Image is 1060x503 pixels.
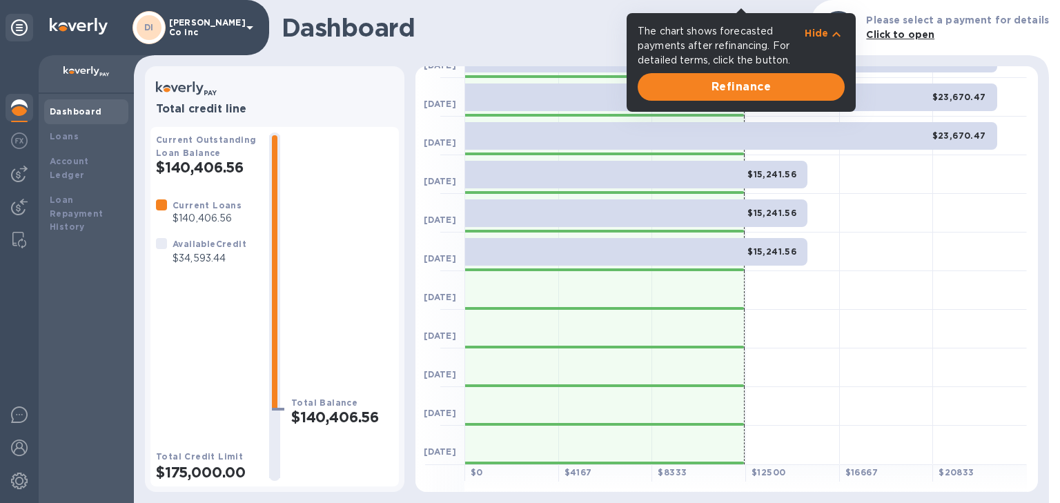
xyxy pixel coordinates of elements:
h1: Dashboard [282,13,669,42]
img: Foreign exchange [11,132,28,149]
p: [PERSON_NAME] Co inc [169,18,238,37]
div: Unpin categories [6,14,33,41]
b: Please select a payment for details [866,14,1049,26]
b: [DATE] [424,99,456,109]
b: Current Loans [173,200,242,210]
img: Logo [50,18,108,34]
b: [DATE] [424,176,456,186]
b: $ 0 [471,467,483,477]
b: $23,670.47 [932,92,986,102]
b: $ 8333 [658,467,687,477]
b: Available Credit [173,239,246,249]
b: $ 12500 [752,467,785,477]
button: Refinance [638,73,845,101]
p: $140,406.56 [173,211,242,226]
b: Total Balance [291,397,357,408]
b: Total Credit Limit [156,451,243,462]
b: $23,670.47 [932,130,986,141]
b: Loans [50,131,79,141]
button: Hide [805,26,845,40]
p: Hide [805,26,828,40]
b: Account Ledger [50,156,89,180]
p: The chart shows forecasted payments after refinancing. For detailed terms, click the button. [638,24,805,68]
h2: $140,406.56 [156,159,258,176]
b: [DATE] [424,446,456,457]
b: [DATE] [424,292,456,302]
b: [DATE] [424,408,456,418]
b: $15,241.56 [747,208,796,218]
b: [DATE] [424,137,456,148]
b: Dashboard [50,106,102,117]
h2: $175,000.00 [156,464,258,481]
h2: $140,406.56 [291,408,393,426]
b: [DATE] [424,253,456,264]
p: $34,593.44 [173,251,246,266]
b: [DATE] [424,331,456,341]
b: $15,241.56 [747,169,796,179]
b: Current Outstanding Loan Balance [156,135,257,158]
b: $15,241.56 [747,246,796,257]
h3: Total credit line [156,103,393,116]
b: Loan Repayment History [50,195,104,233]
b: DI [144,22,154,32]
b: [DATE] [424,369,456,379]
span: Refinance [649,79,834,95]
b: $ 16667 [845,467,878,477]
b: $ 4167 [565,467,592,477]
b: [DATE] [424,215,456,225]
b: Click to open [866,29,934,40]
b: $ 20833 [939,467,974,477]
